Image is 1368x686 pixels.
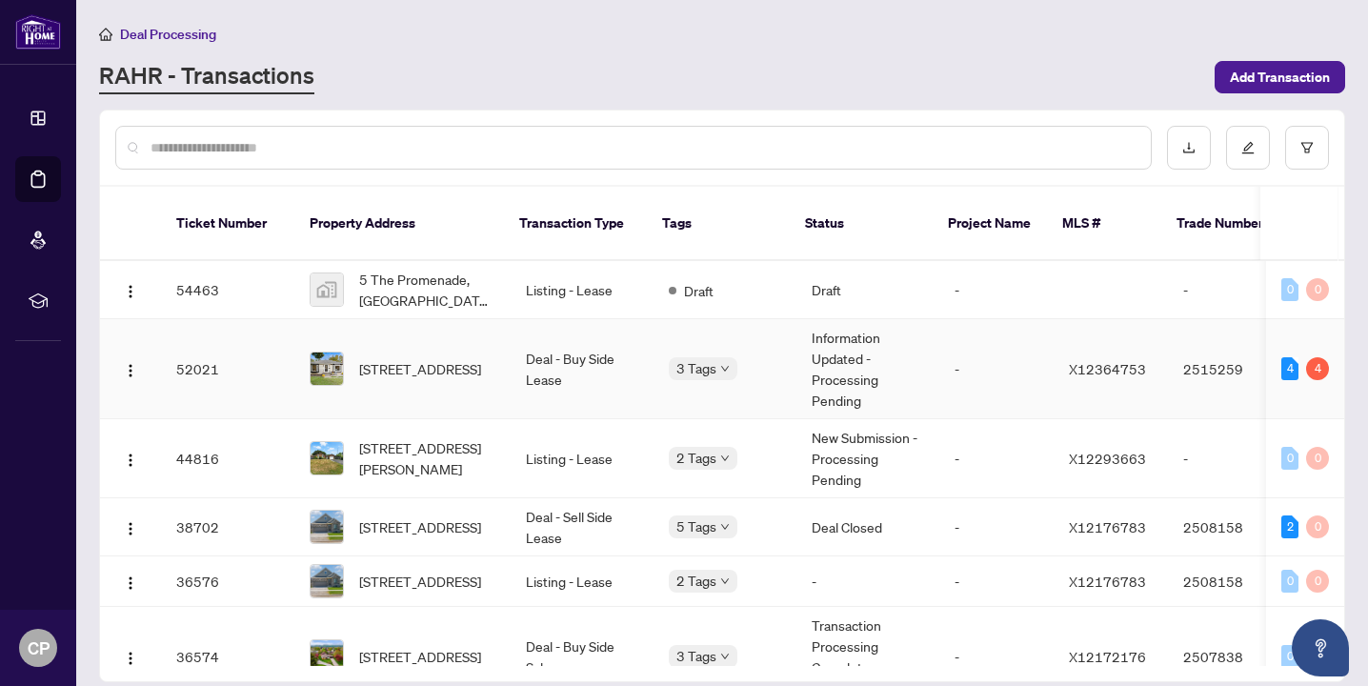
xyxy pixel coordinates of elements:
td: - [1168,419,1301,498]
span: down [720,522,730,532]
img: Logo [123,284,138,299]
td: 2508158 [1168,556,1301,607]
img: logo [15,14,61,50]
div: 0 [1281,645,1298,668]
span: Add Transaction [1230,62,1330,92]
td: Deal - Buy Side Lease [511,319,654,419]
span: down [720,364,730,373]
th: Status [790,187,933,261]
td: 38702 [161,498,294,556]
span: [STREET_ADDRESS] [359,358,481,379]
span: [STREET_ADDRESS] [359,571,481,592]
td: - [1168,261,1301,319]
button: Logo [115,566,146,596]
button: Logo [115,641,146,672]
img: Logo [123,363,138,378]
button: Logo [115,512,146,542]
a: RAHR - Transactions [99,60,314,94]
td: Listing - Lease [511,419,654,498]
span: down [720,454,730,463]
span: 3 Tags [676,357,716,379]
div: 0 [1281,278,1298,301]
td: - [939,498,1054,556]
button: Open asap [1292,619,1349,676]
span: [STREET_ADDRESS] [359,646,481,667]
th: MLS # [1047,187,1161,261]
img: thumbnail-img [311,353,343,385]
th: Transaction Type [504,187,647,261]
span: Draft [684,280,714,301]
div: 0 [1306,278,1329,301]
button: download [1167,126,1211,170]
span: CP [28,635,50,661]
th: Ticket Number [161,187,294,261]
th: Project Name [933,187,1047,261]
td: 36576 [161,556,294,607]
button: Add Transaction [1215,61,1345,93]
div: 4 [1281,357,1298,380]
span: 5 The Promenade, [GEOGRAPHIC_DATA], [GEOGRAPHIC_DATA], [GEOGRAPHIC_DATA] [359,269,495,311]
span: filter [1300,141,1314,154]
span: X12293663 [1069,450,1146,467]
button: Logo [115,443,146,474]
button: Logo [115,274,146,305]
span: X12172176 [1069,648,1146,665]
td: Deal - Sell Side Lease [511,498,654,556]
td: 52021 [161,319,294,419]
span: download [1182,141,1196,154]
td: Information Updated - Processing Pending [796,319,939,419]
img: thumbnail-img [311,511,343,543]
div: 0 [1306,570,1329,593]
td: 44816 [161,419,294,498]
div: 0 [1306,447,1329,470]
td: Deal Closed [796,498,939,556]
td: - [939,419,1054,498]
td: 54463 [161,261,294,319]
td: - [939,261,1054,319]
td: New Submission - Processing Pending [796,419,939,498]
span: [STREET_ADDRESS] [359,516,481,537]
span: 2 Tags [676,570,716,592]
img: thumbnail-img [311,442,343,474]
span: X12176783 [1069,573,1146,590]
div: 4 [1306,357,1329,380]
div: 0 [1306,515,1329,538]
th: Property Address [294,187,504,261]
td: - [939,556,1054,607]
span: down [720,576,730,586]
td: 2508158 [1168,498,1301,556]
span: down [720,652,730,661]
img: Logo [123,651,138,666]
img: thumbnail-img [311,640,343,673]
td: Draft [796,261,939,319]
td: Listing - Lease [511,261,654,319]
div: 2 [1281,515,1298,538]
td: - [796,556,939,607]
span: 2 Tags [676,447,716,469]
img: Logo [123,453,138,468]
span: edit [1241,141,1255,154]
img: thumbnail-img [311,273,343,306]
td: Listing - Lease [511,556,654,607]
button: Logo [115,353,146,384]
span: 5 Tags [676,515,716,537]
span: 3 Tags [676,645,716,667]
div: 0 [1281,570,1298,593]
th: Tags [647,187,790,261]
span: [STREET_ADDRESS][PERSON_NAME] [359,437,495,479]
th: Trade Number [1161,187,1295,261]
img: Logo [123,521,138,536]
button: filter [1285,126,1329,170]
td: 2515259 [1168,319,1301,419]
button: edit [1226,126,1270,170]
td: - [939,319,1054,419]
div: 0 [1281,447,1298,470]
img: Logo [123,575,138,591]
span: X12176783 [1069,518,1146,535]
span: Deal Processing [120,26,216,43]
span: X12364753 [1069,360,1146,377]
img: thumbnail-img [311,565,343,597]
span: home [99,28,112,41]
